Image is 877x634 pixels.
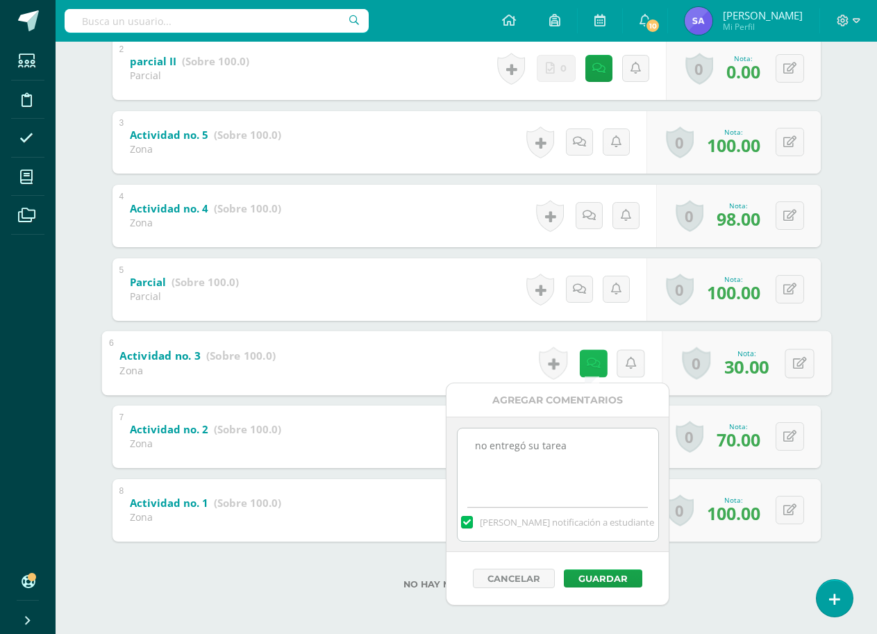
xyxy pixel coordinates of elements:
a: 0 [685,53,713,85]
img: e13c725d1f66a19cb499bd52eb79269c.png [685,7,712,35]
div: Nota: [707,127,760,137]
b: parcial II [130,54,176,68]
div: Nota: [717,422,760,431]
strong: (Sobre 100.0) [206,348,276,362]
strong: (Sobre 100.0) [214,496,281,510]
span: 0.00 [726,60,760,83]
a: Actividad no. 4 (Sobre 100.0) [130,198,281,220]
b: Actividad no. 2 [130,422,208,436]
div: Parcial [130,69,249,82]
a: 0 [666,494,694,526]
div: Nota: [724,348,769,358]
b: Actividad no. 4 [130,201,208,215]
strong: (Sobre 100.0) [214,201,281,215]
span: 70.00 [717,428,760,451]
button: Guardar [564,569,642,587]
input: Busca un usuario... [65,9,369,33]
div: Zona [119,363,276,377]
a: Actividad no. 2 (Sobre 100.0) [130,419,281,441]
strong: (Sobre 100.0) [172,275,239,289]
div: Nota: [707,495,760,505]
span: Mi Perfil [723,21,803,33]
span: 100.00 [707,133,760,157]
div: Nota: [717,201,760,210]
a: Actividad no. 1 (Sobre 100.0) [130,492,281,515]
span: [PERSON_NAME] [723,8,803,22]
button: Cancelar [473,569,555,588]
a: 0 [676,421,703,453]
b: Parcial [130,275,166,289]
b: Actividad no. 1 [130,496,208,510]
a: Actividad no. 5 (Sobre 100.0) [130,124,281,147]
b: Actividad no. 3 [119,348,200,362]
span: 100.00 [707,501,760,525]
span: 0 [560,56,567,81]
a: 0 [682,347,710,379]
div: Parcial [130,290,239,303]
a: parcial II (Sobre 100.0) [130,51,249,73]
a: 0 [666,126,694,158]
div: Zona [130,437,281,450]
a: 0 [666,274,694,306]
strong: (Sobre 100.0) [214,422,281,436]
b: Actividad no. 5 [130,128,208,142]
div: Nota: [707,274,760,284]
div: Nota: [726,53,760,63]
span: [PERSON_NAME] notificación a estudiante [480,516,654,528]
span: 10 [645,18,660,33]
a: Parcial (Sobre 100.0) [130,272,239,294]
a: 0 [676,200,703,232]
label: No hay más resultados [112,579,821,590]
div: Zona [130,216,281,229]
textarea: no entregó su tarea [458,428,658,498]
span: 98.00 [717,207,760,231]
span: 100.00 [707,281,760,304]
strong: (Sobre 100.0) [214,128,281,142]
span: 30.00 [724,354,769,378]
div: Zona [130,510,281,524]
div: Zona [130,142,281,156]
div: Agregar Comentarios [446,383,669,417]
a: Actividad no. 3 (Sobre 100.0) [119,344,276,367]
strong: (Sobre 100.0) [182,54,249,68]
